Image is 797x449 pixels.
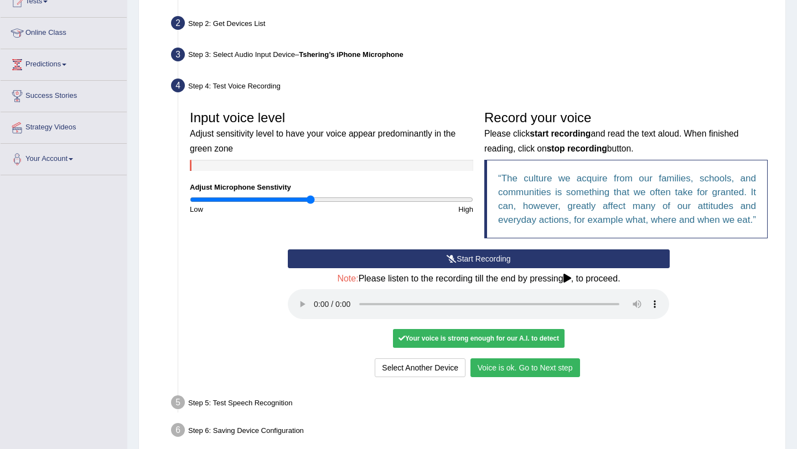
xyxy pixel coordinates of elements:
div: Step 5: Test Speech Recognition [166,392,780,416]
b: Tshering’s iPhone Microphone [299,50,403,59]
small: Please click and read the text aloud. When finished reading, click on button. [484,129,738,153]
div: Step 6: Saving Device Configuration [166,420,780,444]
div: Step 3: Select Audio Input Device [166,44,780,69]
a: Your Account [1,144,127,171]
b: stop recording [547,144,607,153]
a: Predictions [1,49,127,77]
b: start recording [530,129,591,138]
small: Adjust sensitivity level to have your voice appear predominantly in the green zone [190,129,456,153]
div: Low [184,204,332,215]
span: – [295,50,403,59]
button: Start Recording [288,249,669,268]
a: Success Stories [1,81,127,108]
button: Voice is ok. Go to Next step [470,358,580,377]
div: Your voice is strong enough for our A.I. to detect [393,329,565,348]
h4: Please listen to the recording till the end by pressing , to proceed. [288,274,669,284]
h3: Record your voice [484,111,768,154]
button: Select Another Device [375,358,465,377]
span: Note: [337,274,358,283]
label: Adjust Microphone Senstivity [190,182,291,192]
a: Online Class [1,18,127,45]
div: Step 2: Get Devices List [166,13,780,37]
h3: Input voice level [190,111,473,154]
q: The culture we acquire from our families, schools, and communities is something that we often tak... [498,173,756,225]
a: Strategy Videos [1,112,127,140]
div: Step 4: Test Voice Recording [166,75,780,100]
div: High [332,204,479,215]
